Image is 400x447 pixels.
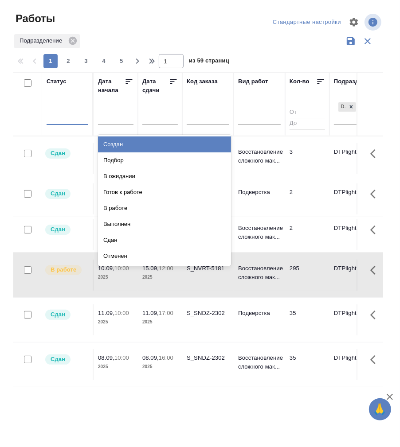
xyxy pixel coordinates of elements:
[51,355,65,364] p: Сдан
[98,273,133,282] p: 2025
[98,318,133,327] p: 2025
[142,354,159,361] p: 08.09,
[142,273,178,282] p: 2025
[187,77,218,86] div: Код заказа
[14,34,80,48] div: Подразделение
[98,216,231,232] div: Выполнен
[238,354,281,371] p: Восстановление сложного мак...
[142,77,169,95] div: Дата сдачи
[238,188,281,197] p: Подверстка
[98,184,231,200] div: Готов к работе
[373,400,388,419] span: 🙏
[61,57,75,66] span: 2
[334,77,380,86] div: Подразделение
[337,101,357,113] div: DTPlight
[142,265,159,272] p: 15.09,
[20,36,65,45] p: Подразделение
[238,77,268,86] div: Вид работ
[79,54,93,68] button: 3
[285,219,329,250] td: 2
[238,264,281,282] p: Восстановление сложного мак...
[44,264,88,276] div: Исполнитель выполняет работу
[51,265,76,274] p: В работе
[343,12,365,33] span: Настроить таблицу
[359,33,376,50] button: Сбросить фильтры
[114,354,129,361] p: 10:00
[290,118,325,129] input: До
[114,54,129,68] button: 5
[98,354,114,361] p: 08.09,
[44,224,88,236] div: Менеджер проверил работу исполнителя, передает ее на следующий этап
[98,168,231,184] div: В ожидании
[51,225,65,234] p: Сдан
[329,219,381,250] td: DTPlight
[285,183,329,214] td: 2
[142,362,178,371] p: 2025
[285,349,329,380] td: 35
[51,310,65,319] p: Сдан
[342,33,359,50] button: Сохранить фильтры
[365,14,383,31] span: Посмотреть информацию
[238,148,281,165] p: Восстановление сложного мак...
[114,310,129,316] p: 10:00
[329,183,381,214] td: DTPlight
[271,16,343,29] div: split button
[238,224,281,241] p: Восстановление сложного мак...
[338,102,346,112] div: DTPlight
[329,304,381,335] td: DTPlight
[329,260,381,291] td: DTPlight
[98,362,133,371] p: 2025
[290,77,310,86] div: Кол-во
[79,57,93,66] span: 3
[114,265,129,272] p: 10:00
[61,54,75,68] button: 2
[369,398,391,420] button: 🙏
[329,143,381,174] td: DTPlight
[13,12,55,26] span: Работы
[285,143,329,174] td: 3
[187,354,229,362] div: S_SNDZ-2302
[290,107,325,118] input: От
[365,219,386,241] button: Здесь прячутся важные кнопки
[97,57,111,66] span: 4
[159,354,173,361] p: 16:00
[44,354,88,365] div: Менеджер проверил работу исполнителя, передает ее на следующий этап
[98,248,231,264] div: Отменен
[98,200,231,216] div: В работе
[98,77,125,95] div: Дата начала
[98,136,231,152] div: Создан
[187,309,229,318] div: S_SNDZ-2302
[114,57,129,66] span: 5
[142,318,178,327] p: 2025
[365,260,386,281] button: Здесь прячутся важные кнопки
[365,143,386,164] button: Здесь прячутся важные кнопки
[98,310,114,316] p: 11.09,
[142,310,159,316] p: 11.09,
[365,349,386,370] button: Здесь прячутся важные кнопки
[159,265,173,272] p: 12:00
[98,152,231,168] div: Подбор
[365,304,386,326] button: Здесь прячутся важные кнопки
[238,309,281,318] p: Подверстка
[285,260,329,291] td: 295
[97,54,111,68] button: 4
[51,189,65,198] p: Сдан
[187,264,229,273] div: S_NVRT-5181
[189,55,229,68] span: из 59 страниц
[98,265,114,272] p: 10.09,
[159,310,173,316] p: 17:00
[51,149,65,158] p: Сдан
[44,309,88,321] div: Менеджер проверил работу исполнителя, передает ее на следующий этап
[47,77,67,86] div: Статус
[365,183,386,205] button: Здесь прячутся важные кнопки
[329,349,381,380] td: DTPlight
[98,232,231,248] div: Сдан
[285,304,329,335] td: 35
